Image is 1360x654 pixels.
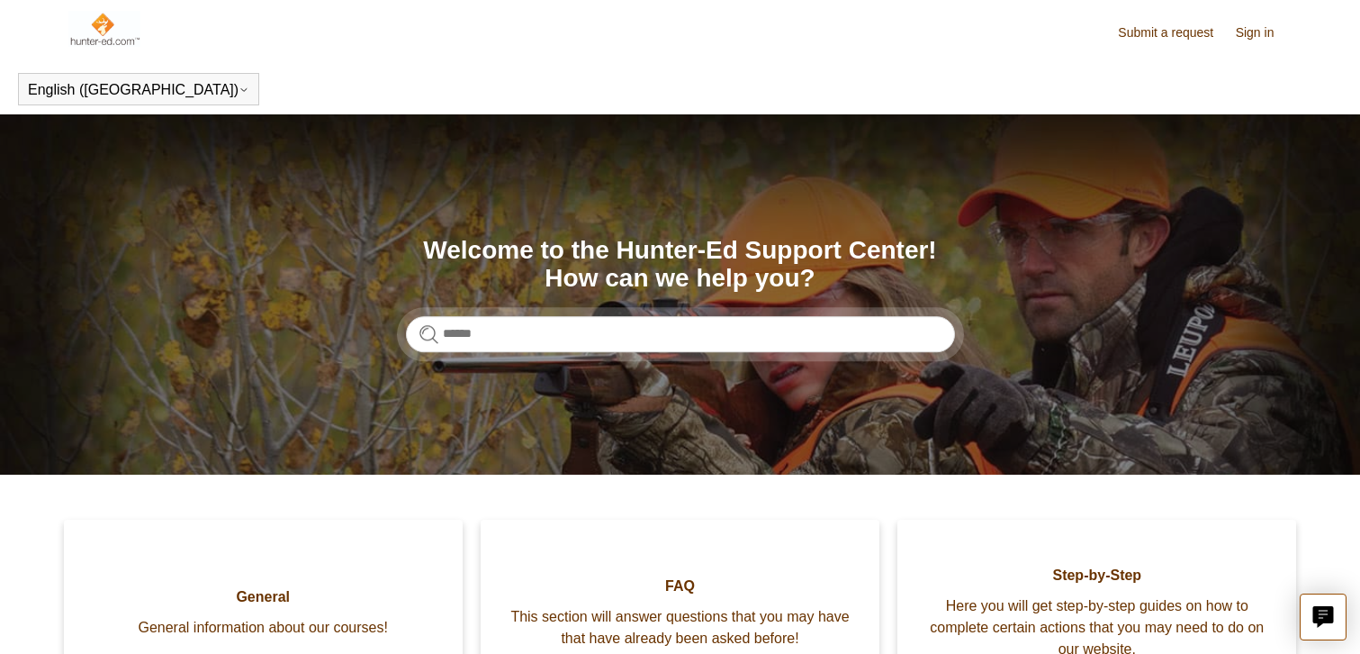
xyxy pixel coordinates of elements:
[406,237,955,293] h1: Welcome to the Hunter-Ed Support Center! How can we help you?
[508,606,852,649] span: This section will answer questions that you may have that have already been asked before!
[28,82,249,98] button: English ([GEOGRAPHIC_DATA])
[508,576,852,597] span: FAQ
[68,11,141,47] img: Hunter-Ed Help Center home page
[1118,23,1231,42] a: Submit a request
[1300,594,1346,640] button: Live chat
[924,565,1269,586] span: Step-by-Step
[91,586,436,608] span: General
[91,617,436,639] span: General information about our courses!
[1236,23,1292,42] a: Sign in
[406,316,955,352] input: Search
